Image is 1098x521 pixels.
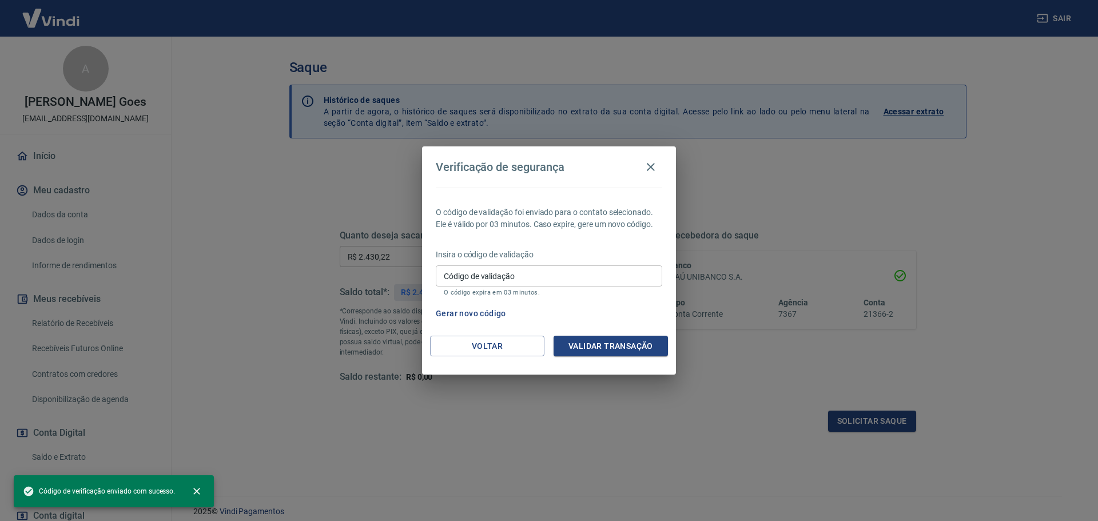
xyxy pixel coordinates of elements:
[184,479,209,504] button: close
[554,336,668,357] button: Validar transação
[436,206,662,230] p: O código de validação foi enviado para o contato selecionado. Ele é válido por 03 minutos. Caso e...
[436,249,662,261] p: Insira o código de validação
[23,486,175,497] span: Código de verificação enviado com sucesso.
[430,336,544,357] button: Voltar
[444,289,654,296] p: O código expira em 03 minutos.
[436,160,564,174] h4: Verificação de segurança
[431,303,511,324] button: Gerar novo código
